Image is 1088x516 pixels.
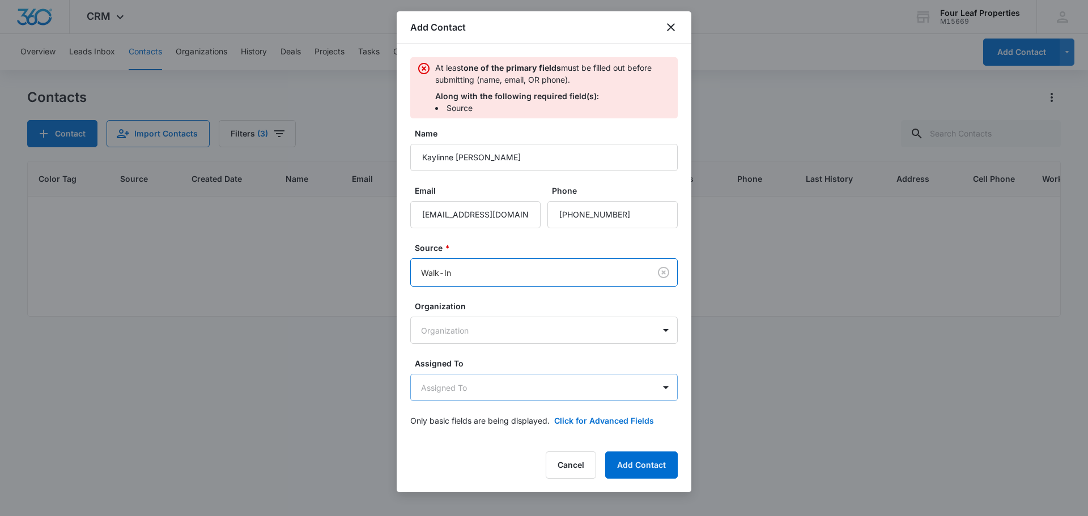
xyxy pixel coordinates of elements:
[464,63,561,73] strong: one of the primary fields
[654,263,673,282] button: Clear
[547,201,678,228] input: Phone
[410,144,678,171] input: Name
[435,90,671,102] p: Along with the following required field(s):
[410,201,541,228] input: Email
[415,185,545,197] label: Email
[415,357,682,369] label: Assigned To
[415,242,682,254] label: Source
[415,300,682,312] label: Organization
[410,20,466,34] h1: Add Contact
[410,415,550,427] p: Only basic fields are being displayed.
[546,451,596,479] button: Cancel
[435,62,671,86] p: At least must be filled out before submitting (name, email, OR phone).
[664,20,678,34] button: close
[605,451,678,479] button: Add Contact
[554,415,654,427] button: Click for Advanced Fields
[435,102,671,114] li: Source
[552,185,682,197] label: Phone
[415,127,682,139] label: Name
